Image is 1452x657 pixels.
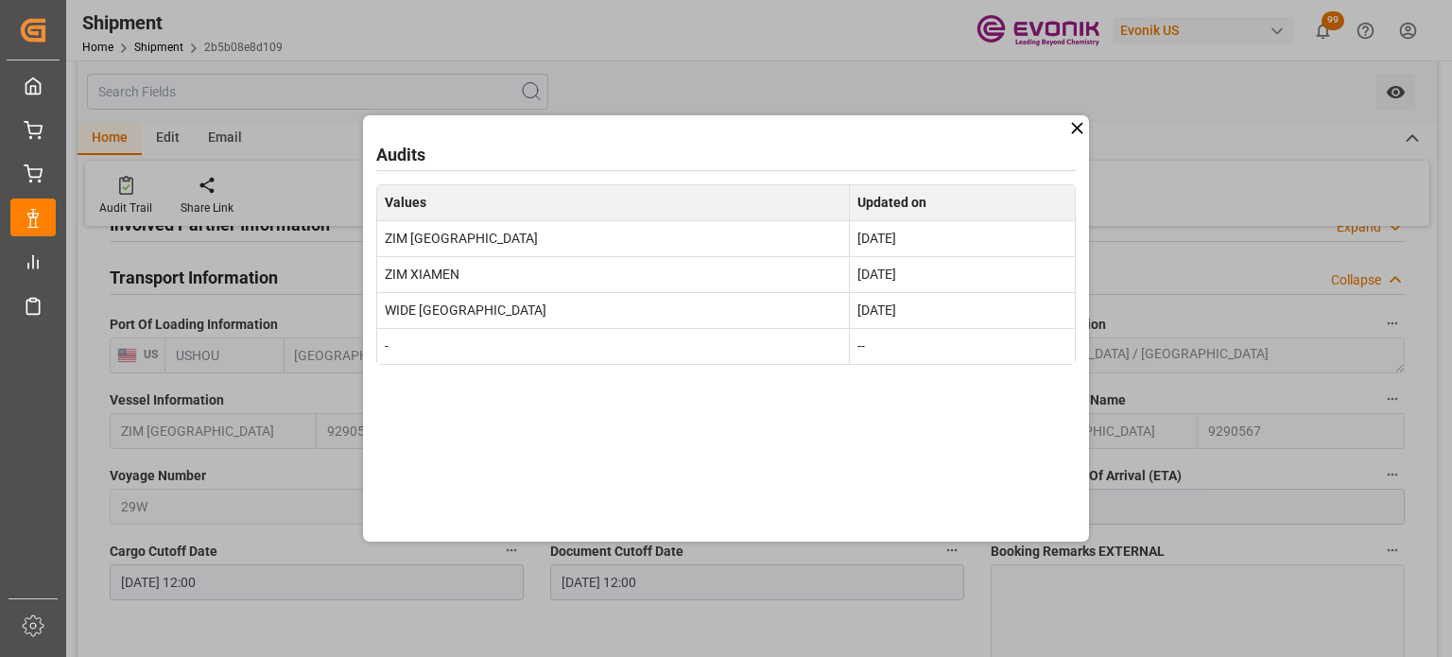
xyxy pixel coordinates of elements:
[849,292,1075,328] td: [DATE]
[377,256,850,292] td: ZIM XIAMEN
[377,220,850,256] td: ZIM [GEOGRAPHIC_DATA]
[377,184,850,220] th: Values
[849,256,1075,292] td: [DATE]
[849,220,1075,256] td: [DATE]
[377,328,850,364] td: -
[849,184,1075,220] th: Updated on
[377,292,850,328] td: WIDE [GEOGRAPHIC_DATA]
[849,328,1075,364] td: --
[376,142,1076,167] div: Audits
